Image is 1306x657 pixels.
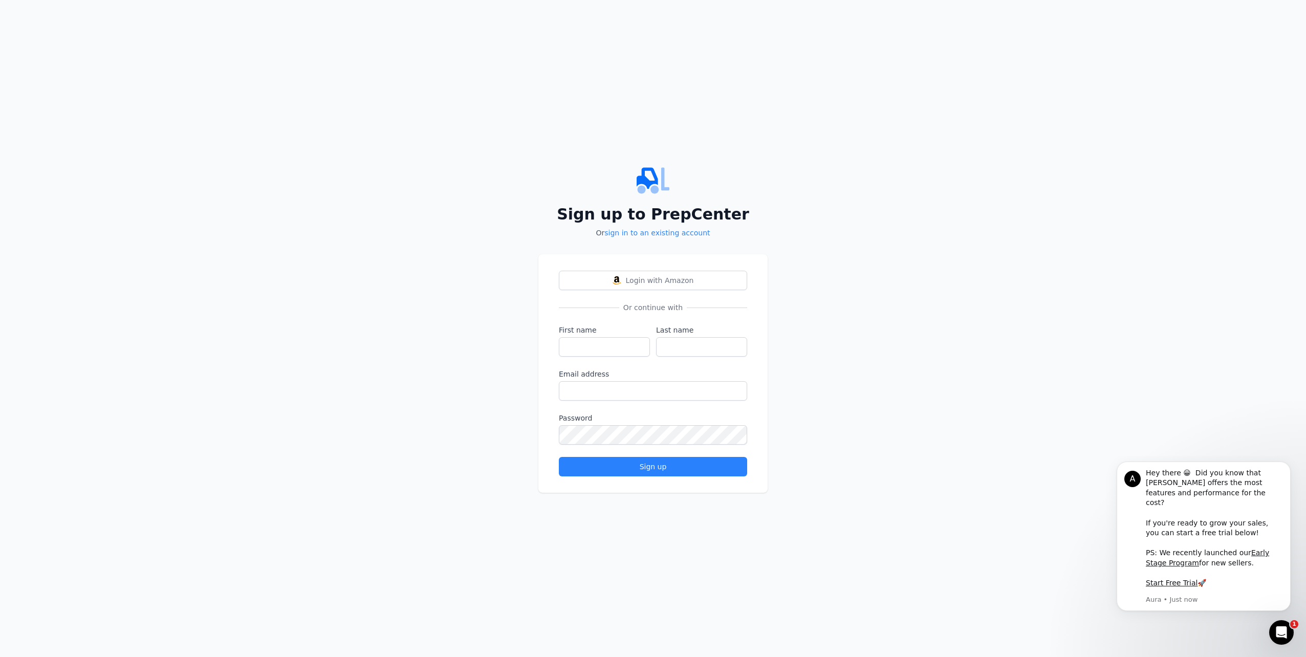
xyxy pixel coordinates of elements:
iframe: Intercom notifications message [1101,456,1306,629]
span: Login with Amazon [626,275,694,286]
p: Or [538,228,768,238]
span: Or continue with [619,302,687,313]
img: PrepCenter [538,164,768,197]
span: 1 [1290,620,1298,628]
img: Login with Amazon [613,276,621,284]
label: Last name [656,325,747,335]
button: Sign up [559,457,747,476]
div: Sign up [568,462,738,472]
h2: Sign up to PrepCenter [538,205,768,224]
label: Email address [559,369,747,379]
label: Password [559,413,747,423]
a: sign in to an existing account [604,229,710,237]
button: Login with AmazonLogin with Amazon [559,271,747,290]
iframe: Intercom live chat [1269,620,1294,645]
label: First name [559,325,650,335]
